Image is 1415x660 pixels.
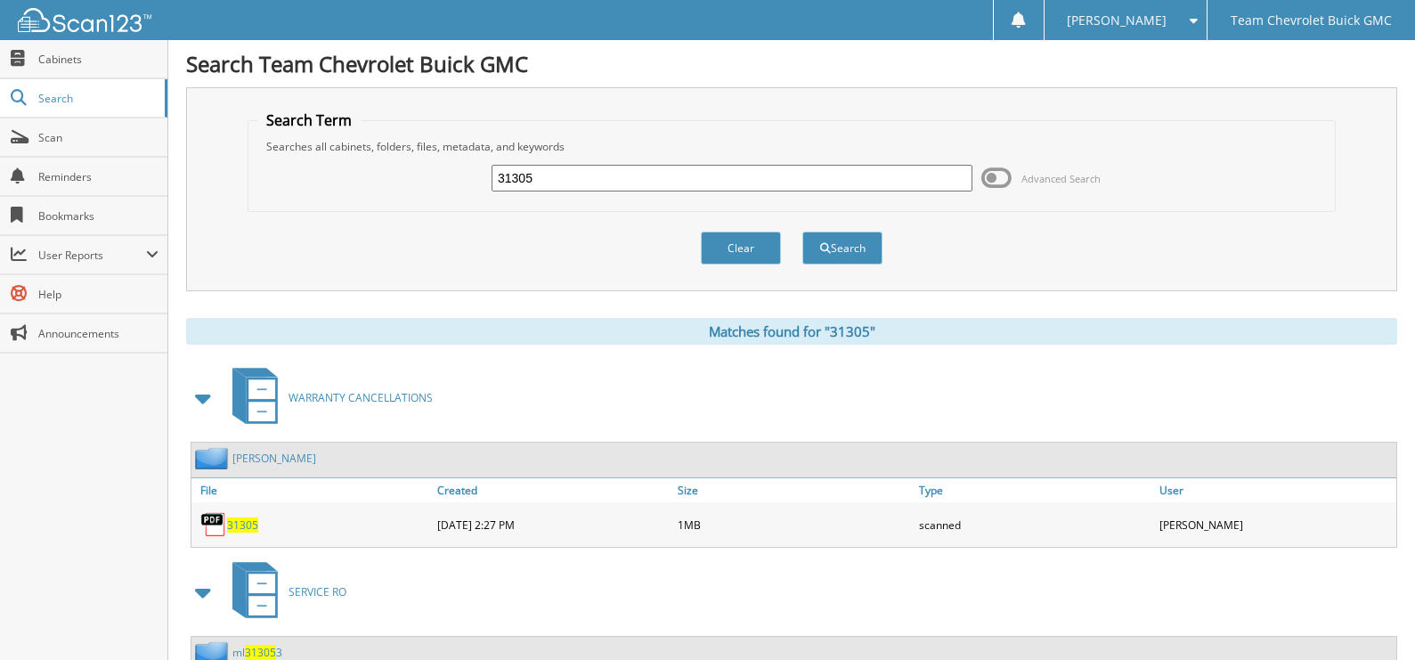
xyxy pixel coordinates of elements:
a: SERVICE RO [222,557,346,627]
div: [DATE] 2:27 PM [433,507,674,542]
span: Reminders [38,169,159,184]
span: Cabinets [38,52,159,67]
span: [PERSON_NAME] [1067,15,1167,26]
span: 31305 [245,645,276,660]
h1: Search Team Chevrolet Buick GMC [186,49,1397,78]
a: 31305 [227,517,258,533]
img: folder2.png [195,447,232,469]
button: Clear [701,232,781,265]
div: Matches found for "31305" [186,318,1397,345]
span: Bookmarks [38,208,159,224]
span: Help [38,287,159,302]
button: Search [802,232,882,265]
span: Team Chevrolet Buick GMC [1231,15,1392,26]
span: Announcements [38,326,159,341]
a: Type [915,478,1156,502]
a: Created [433,478,674,502]
span: Scan [38,130,159,145]
a: User [1155,478,1396,502]
span: SERVICE RO [289,584,346,599]
a: [PERSON_NAME] [232,451,316,466]
span: WARRANTY CANCELLATIONS [289,390,433,405]
span: Search [38,91,156,106]
div: [PERSON_NAME] [1155,507,1396,542]
span: User Reports [38,248,146,263]
span: Advanced Search [1021,172,1101,185]
div: Searches all cabinets, folders, files, metadata, and keywords [257,139,1326,154]
div: scanned [915,507,1156,542]
div: 1MB [673,507,915,542]
iframe: Chat Widget [1326,574,1415,660]
a: WARRANTY CANCELLATIONS [222,363,433,433]
img: PDF.png [200,511,227,538]
a: ml313053 [232,645,282,660]
img: scan123-logo-white.svg [18,8,151,32]
a: File [191,478,433,502]
legend: Search Term [257,110,361,130]
a: Size [673,478,915,502]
